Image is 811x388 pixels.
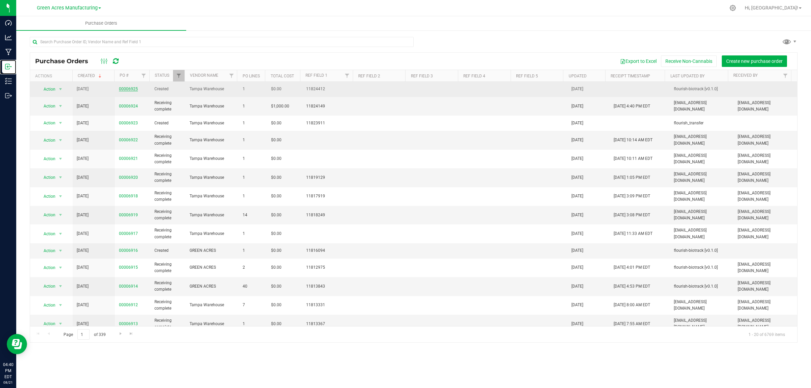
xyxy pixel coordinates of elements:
span: GREEN ACRES [190,283,235,290]
span: Receiving complete [154,134,182,146]
inline-svg: Analytics [5,34,12,41]
span: [DATE] [571,155,583,162]
span: Create new purchase order [726,58,783,64]
span: select [56,101,65,111]
span: 11813843 [306,283,351,290]
span: [DATE] [571,247,583,254]
span: Purchase Orders [76,20,126,26]
a: Ref Field 5 [516,74,538,78]
span: $0.00 [271,283,281,290]
span: [DATE] [77,321,89,327]
a: Ref Field 2 [358,74,380,78]
span: Tampa Warehouse [190,86,235,92]
span: [DATE] [77,137,89,143]
span: $0.00 [271,86,281,92]
inline-svg: Manufacturing [5,49,12,55]
span: Action [38,282,56,291]
p: 04:40 PM EDT [3,362,13,380]
a: Total Cost [271,74,294,78]
span: Tampa Warehouse [190,302,235,308]
span: [EMAIL_ADDRESS][DOMAIN_NAME] [738,209,793,221]
span: [EMAIL_ADDRESS][DOMAIN_NAME] [674,134,729,146]
a: 00006916 [119,248,138,253]
span: [DATE] [571,174,583,181]
span: [DATE] [77,174,89,181]
inline-svg: Dashboard [5,20,12,26]
span: [EMAIL_ADDRESS][DOMAIN_NAME] [738,280,793,293]
span: select [56,229,65,239]
span: [DATE] 4:40 PM EDT [614,103,650,110]
a: PO Lines [243,74,260,78]
span: flourish_transfer [674,120,729,126]
span: [EMAIL_ADDRESS][DOMAIN_NAME] [738,152,793,165]
inline-svg: Outbound [5,92,12,99]
span: [DATE] [571,86,583,92]
span: 11817919 [306,193,351,199]
span: [EMAIL_ADDRESS][DOMAIN_NAME] [738,317,793,330]
span: [EMAIL_ADDRESS][DOMAIN_NAME] [738,299,793,312]
span: 11824149 [306,103,351,110]
span: 11824412 [306,86,351,92]
span: 11813331 [306,302,351,308]
span: [DATE] [571,120,583,126]
span: select [56,136,65,145]
span: Action [38,154,56,164]
span: [DATE] 11:33 AM EDT [614,231,653,237]
a: Filter [226,70,237,81]
span: $0.00 [271,264,281,271]
span: Action [38,101,56,111]
a: 00006922 [119,138,138,142]
span: Action [38,229,56,239]
span: select [56,319,65,329]
span: Action [38,136,56,145]
span: [DATE] [571,283,583,290]
a: Go to the next page [116,329,125,338]
span: [DATE] [77,264,89,271]
a: Vendor Name [190,73,218,78]
span: $0.00 [271,174,281,181]
span: [DATE] 3:08 PM EDT [614,212,650,218]
a: Filter [780,70,791,81]
span: [DATE] 4:01 PM EDT [614,264,650,271]
span: [DATE] 3:09 PM EDT [614,193,650,199]
span: Receiving complete [154,100,182,113]
span: select [56,246,65,256]
a: 00006919 [119,213,138,217]
a: PO # [120,73,128,78]
span: Tampa Warehouse [190,174,235,181]
div: Manage settings [729,5,737,11]
span: Action [38,210,56,220]
span: 7 [243,302,263,308]
inline-svg: Inbound [5,63,12,70]
span: 1 [243,86,263,92]
span: 1 [243,193,263,199]
span: [EMAIL_ADDRESS][DOMAIN_NAME] [674,317,729,330]
span: Tampa Warehouse [190,321,235,327]
span: 40 [243,283,263,290]
a: 00006913 [119,321,138,326]
span: [EMAIL_ADDRESS][DOMAIN_NAME] [674,209,729,221]
span: Green Acres Manufacturing [37,5,98,11]
span: Action [38,300,56,310]
span: Receiving complete [154,299,182,312]
span: $0.00 [271,155,281,162]
button: Export to Excel [616,55,661,67]
span: [DATE] 8:00 AM EDT [614,302,650,308]
span: Action [38,84,56,94]
span: 11816094 [306,247,351,254]
span: [DATE] 4:53 PM EDT [614,283,650,290]
span: select [56,192,65,201]
div: Actions [35,74,70,78]
span: Created [154,247,182,254]
input: 1 [77,329,90,340]
span: [DATE] [77,247,89,254]
span: $0.00 [271,302,281,308]
a: Last Updated By [670,74,705,78]
span: [DATE] [571,231,583,237]
span: 11818249 [306,212,351,218]
span: 11819129 [306,174,351,181]
span: $0.00 [271,247,281,254]
span: [EMAIL_ADDRESS][DOMAIN_NAME] [738,171,793,184]
span: 14 [243,212,263,218]
span: flourish-biotrack [v0.1.0] [674,86,729,92]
